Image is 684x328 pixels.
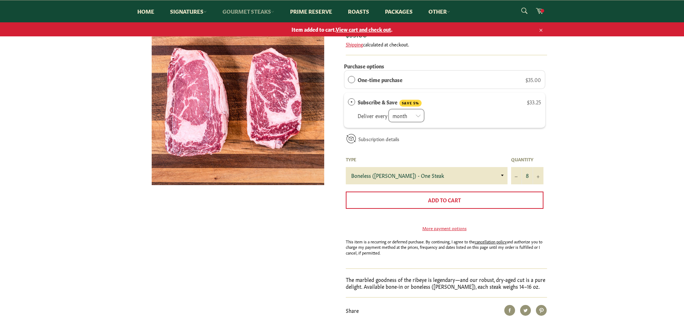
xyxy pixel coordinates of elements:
[346,41,547,48] div: calculated at checkout.
[336,26,391,33] span: View cart and check out
[346,41,363,48] a: Shipping
[130,0,161,22] a: Home
[511,156,543,162] label: Quantity
[348,76,355,84] div: One-time purchase
[341,0,376,22] a: Roasts
[130,22,554,36] a: Item added to cart.View cart and check out.
[346,156,508,162] label: Type
[388,109,424,123] select: Interval select
[346,225,543,231] a: More payment options
[346,192,543,209] button: Add to Cart
[378,0,420,22] a: Packages
[346,239,543,255] small: This item is a recurring or deferred purchase. By continuing, I agree to the and authorize you to...
[130,26,554,33] span: Item added to cart. .
[428,196,461,203] span: Add to Cart
[348,98,355,106] div: Subscribe & Save
[511,167,522,184] button: Reduce item quantity by one
[358,76,403,84] label: One-time purchase
[358,135,399,142] a: Subscription details
[399,100,422,107] span: SAVE 5%
[421,0,457,22] a: Other
[346,307,359,314] span: Share
[527,98,541,105] span: $33.25
[358,112,387,119] label: Deliver every
[358,98,422,107] label: Subscribe & Save
[163,0,214,22] a: Signatures
[525,76,541,83] span: $35.00
[346,276,547,290] p: The marbled goodness of the ribeye is legendary—and our robust, dry-aged cut is a pure delight. A...
[152,12,324,185] img: Ribeye
[283,0,339,22] a: Prime Reserve
[475,239,507,244] span: cancellation policy
[215,0,281,22] a: Gourmet Steaks
[344,62,384,69] label: Purchase options
[533,167,543,184] button: Increase item quantity by one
